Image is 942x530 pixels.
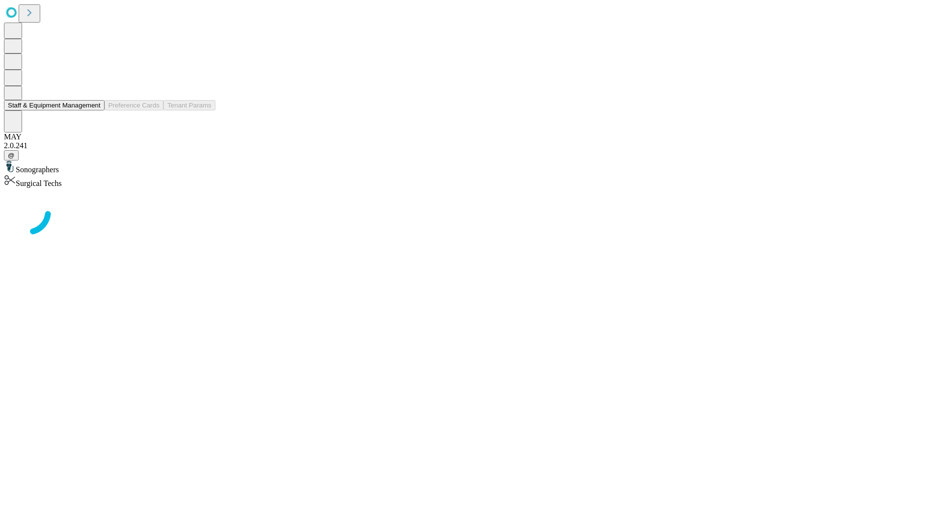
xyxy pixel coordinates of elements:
[4,100,105,110] button: Staff & Equipment Management
[4,150,19,160] button: @
[8,152,15,159] span: @
[163,100,215,110] button: Tenant Params
[4,174,938,188] div: Surgical Techs
[4,132,938,141] div: MAY
[4,141,938,150] div: 2.0.241
[4,160,938,174] div: Sonographers
[105,100,163,110] button: Preference Cards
